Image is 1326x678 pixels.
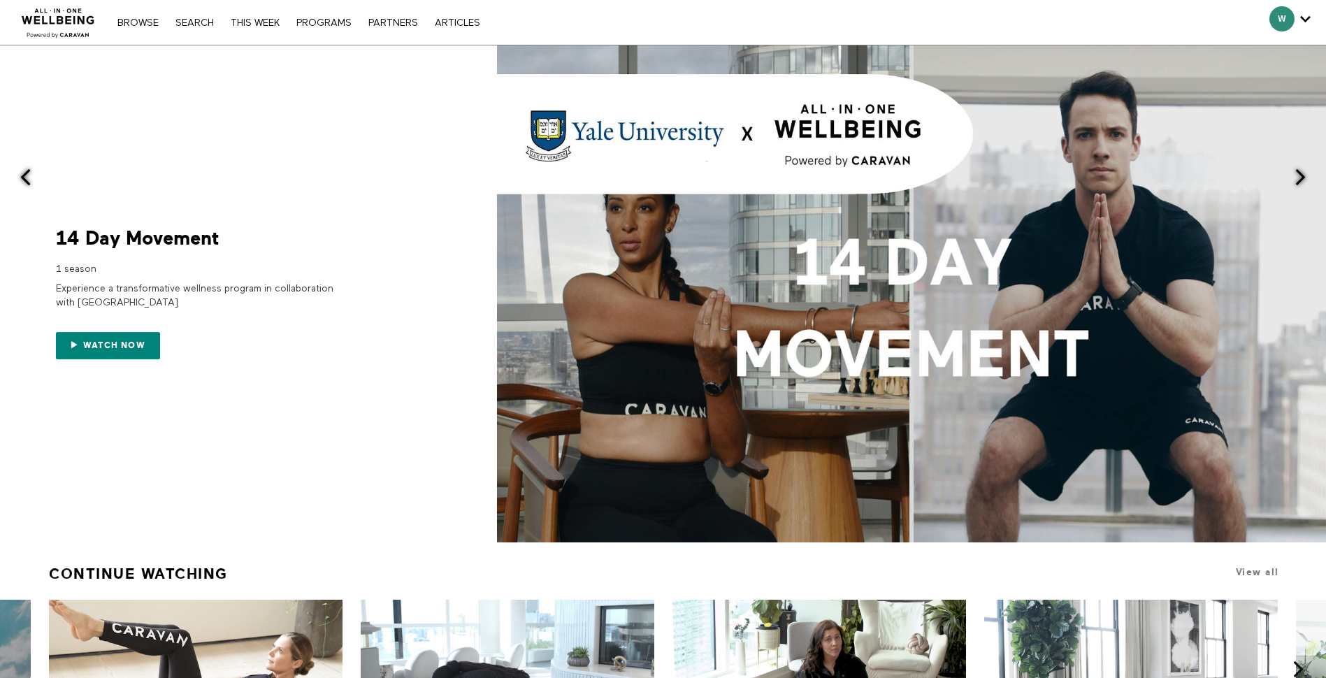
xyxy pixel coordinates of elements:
a: THIS WEEK [224,18,287,28]
a: View all [1236,567,1279,577]
a: ARTICLES [428,18,487,28]
nav: Primary [110,15,487,29]
a: PARTNERS [361,18,425,28]
a: Browse [110,18,166,28]
a: Search [168,18,221,28]
a: Continue Watching [49,559,228,589]
a: PROGRAMS [289,18,359,28]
